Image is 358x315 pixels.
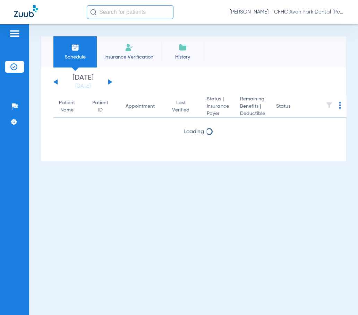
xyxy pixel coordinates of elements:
div: Patient Name [59,99,81,114]
a: [DATE] [62,83,104,90]
div: Appointment [126,103,161,110]
img: History [179,43,187,52]
img: group-dot-blue.svg [339,102,341,109]
img: Manual Insurance Verification [125,43,133,52]
div: Patient ID [92,99,114,114]
input: Search for patients [87,5,173,19]
span: Insurance Verification [102,54,156,61]
span: Deductible [240,110,265,117]
div: Patient ID [92,99,108,114]
iframe: Chat Widget [323,282,358,315]
div: Appointment [126,103,155,110]
span: [PERSON_NAME] - CFHC Avon Park Dental (Peds) [230,9,344,16]
span: History [166,54,199,61]
th: Status [271,96,317,118]
div: Patient Name [59,99,75,114]
th: Status | [201,96,235,118]
div: Last Verified [172,99,196,114]
img: filter.svg [326,102,333,109]
img: Schedule [71,43,79,52]
div: Last Verified [172,99,189,114]
span: Schedule [59,54,92,61]
span: Loading [184,129,204,135]
img: Zuub Logo [14,5,38,17]
img: hamburger-icon [9,29,20,38]
th: Remaining Benefits | [235,96,271,118]
img: Search Icon [90,9,96,15]
span: Insurance Payer [207,103,229,117]
li: [DATE] [62,74,104,90]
